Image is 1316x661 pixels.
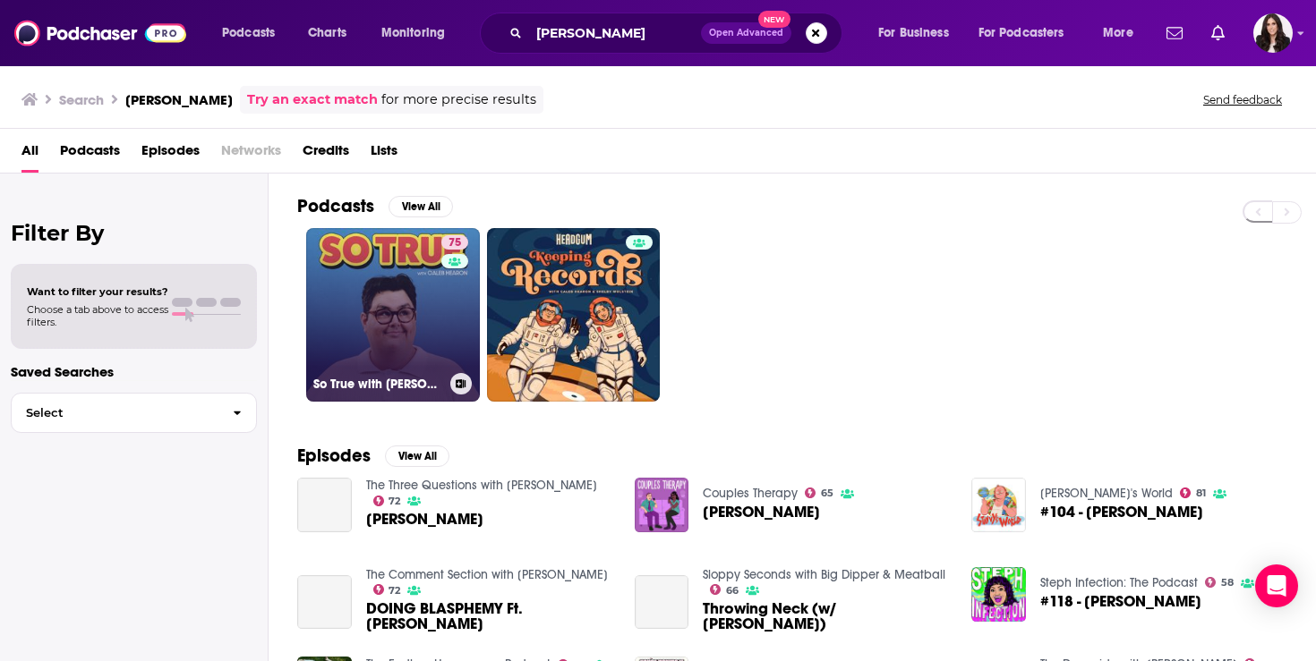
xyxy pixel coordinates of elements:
span: More [1103,21,1133,46]
span: Select [12,407,218,419]
a: Caleb Hearon [366,512,483,527]
a: Credits [303,136,349,173]
a: 75 [441,235,468,250]
a: DOING BLASPHEMY Ft. Caleb Hearon [297,575,352,630]
span: Choose a tab above to access filters. [27,303,168,328]
a: Stavvy's World [1040,486,1173,501]
span: #104 - [PERSON_NAME] [1040,504,1203,520]
img: Caleb Hearon [635,478,689,532]
a: Steph Infection: The Podcast [1040,575,1198,590]
span: 58 [1221,579,1234,587]
span: 65 [821,489,833,497]
button: Show profile menu [1253,13,1293,53]
button: Send feedback [1198,92,1287,107]
h3: [PERSON_NAME] [125,91,233,108]
a: 72 [373,584,401,595]
a: 81 [1180,487,1206,498]
a: Throwing Neck (w/ Caleb Hearon) [703,601,950,631]
input: Search podcasts, credits, & more... [529,19,701,47]
button: View All [385,445,449,467]
a: Podcasts [60,136,120,173]
span: Logged in as RebeccaShapiro [1253,13,1293,53]
button: View All [389,196,453,217]
img: Podchaser - Follow, Share and Rate Podcasts [14,16,186,50]
img: #104 - Caleb Hearon [971,478,1026,532]
a: Caleb Hearon [703,504,820,520]
h2: Episodes [297,445,371,467]
a: Lists [371,136,397,173]
button: Select [11,393,257,433]
div: Search podcasts, credits, & more... [497,13,859,54]
a: Charts [296,19,357,47]
span: Networks [221,136,281,173]
span: Open Advanced [709,29,783,38]
button: open menu [1090,19,1156,47]
img: User Profile [1253,13,1293,53]
a: The Comment Section with Drew Afualo [366,567,608,582]
a: PodcastsView All [297,195,453,217]
a: Throwing Neck (w/ Caleb Hearon) [635,575,689,630]
a: Couples Therapy [703,486,798,501]
span: 81 [1196,489,1206,497]
span: For Business [878,21,949,46]
button: open menu [967,19,1090,47]
span: [PERSON_NAME] [366,512,483,527]
span: #118 - [PERSON_NAME] [1040,594,1201,609]
span: For Podcasters [978,21,1064,46]
a: Try an exact match [247,89,378,110]
a: Caleb Hearon [297,478,352,532]
a: #104 - Caleb Hearon [1040,504,1203,520]
img: #118 - Caleb Hearon [971,567,1026,622]
span: [PERSON_NAME] [703,504,820,520]
span: 66 [726,587,739,595]
a: 58 [1205,577,1234,588]
span: Charts [308,21,346,46]
a: The Three Questions with Andy Richter [366,478,597,493]
span: Want to filter your results? [27,285,168,298]
p: Saved Searches [11,363,257,380]
span: 72 [389,587,400,595]
a: 75So True with [PERSON_NAME] [306,228,480,402]
a: All [21,136,38,173]
a: 66 [710,584,739,595]
button: Open AdvancedNew [701,22,791,44]
span: Podcasts [222,21,275,46]
h2: Filter By [11,220,257,246]
span: Monitoring [381,21,445,46]
h2: Podcasts [297,195,374,217]
span: Throwing Neck (w/ [PERSON_NAME]) [703,601,950,631]
span: 75 [449,234,461,252]
button: open menu [209,19,298,47]
span: New [758,11,790,28]
a: DOING BLASPHEMY Ft. Caleb Hearon [366,601,613,631]
h3: Search [59,91,104,108]
span: for more precise results [381,89,536,110]
a: 65 [805,487,833,498]
span: DOING BLASPHEMY Ft. [PERSON_NAME] [366,601,613,631]
a: Episodes [141,136,200,173]
a: #118 - Caleb Hearon [1040,594,1201,609]
a: 72 [373,496,401,506]
a: EpisodesView All [297,445,449,467]
a: Show notifications dropdown [1204,18,1232,48]
a: Show notifications dropdown [1159,18,1190,48]
button: open menu [866,19,971,47]
a: Sloppy Seconds with Big Dipper & Meatball [703,567,945,582]
span: 72 [389,497,400,505]
h3: So True with [PERSON_NAME] [313,377,443,392]
button: open menu [369,19,468,47]
div: Open Intercom Messenger [1255,564,1298,607]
